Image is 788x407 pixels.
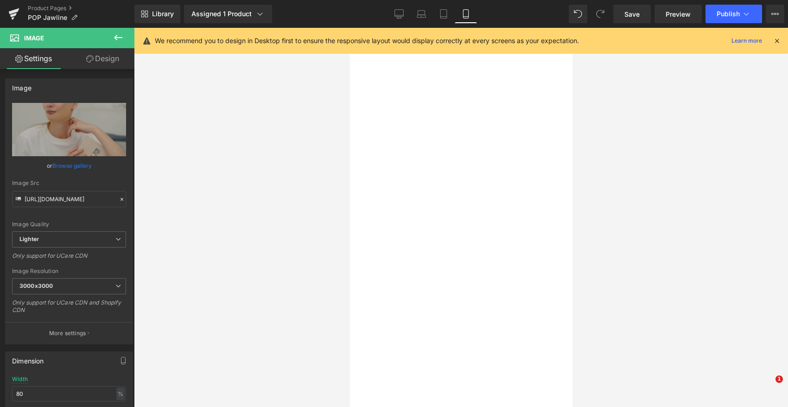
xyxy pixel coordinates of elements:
button: More [766,5,784,23]
span: Library [152,10,174,18]
div: Image Resolution [12,268,126,274]
b: 3000x3000 [19,282,53,289]
button: Publish [705,5,762,23]
span: Preview [666,9,691,19]
span: Publish [717,10,740,18]
a: Desktop [388,5,410,23]
a: Design [69,48,136,69]
div: Image Src [12,180,126,186]
div: % [116,388,125,400]
iframe: Intercom live chat [756,375,779,398]
div: Width [12,376,28,382]
p: We recommend you to design in Desktop first to ensure the responsive layout would display correct... [155,36,579,46]
div: Dimension [12,352,44,365]
button: Redo [591,5,610,23]
div: or [12,161,126,171]
div: Assigned 1 Product [191,9,265,19]
div: Only support for UCare CDN and Shopify CDN [12,299,126,320]
a: Tablet [432,5,455,23]
div: Image Quality [12,221,126,228]
a: Browse gallery [52,158,92,174]
button: Undo [569,5,587,23]
div: Only support for UCare CDN [12,252,126,266]
span: 1 [775,375,783,383]
div: Image [12,79,32,92]
a: Preview [655,5,702,23]
a: Product Pages [28,5,134,12]
a: New Library [134,5,180,23]
input: auto [12,386,126,401]
span: Image [24,34,44,42]
p: More settings [49,329,86,337]
a: Mobile [455,5,477,23]
button: More settings [6,322,133,344]
a: Learn more [728,35,766,46]
b: Lighter [19,235,39,242]
a: Laptop [410,5,432,23]
input: Link [12,191,126,207]
span: POP Jawline [28,14,67,21]
span: Save [624,9,640,19]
